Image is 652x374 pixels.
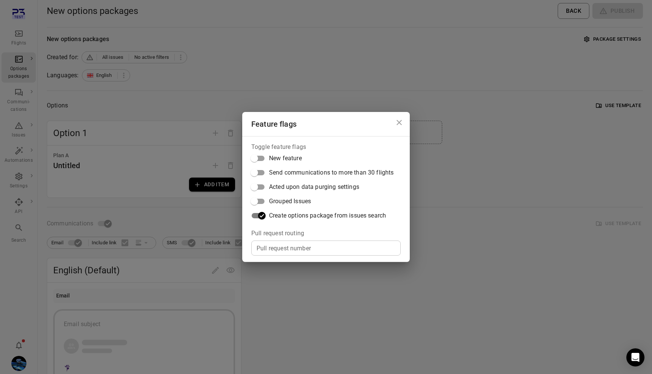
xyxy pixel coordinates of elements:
div: Open Intercom Messenger [626,348,644,366]
legend: Pull request routing [251,229,304,238]
span: Send communications to more than 30 flights [269,168,394,177]
legend: Toggle feature flags [251,143,306,151]
span: New feature [269,154,302,163]
button: Close dialog [392,115,407,130]
span: Create options package from issues search [269,211,386,220]
span: Acted upon data purging settings [269,182,359,192]
span: Grouped Issues [269,197,311,206]
h2: Feature flags [242,112,410,136]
